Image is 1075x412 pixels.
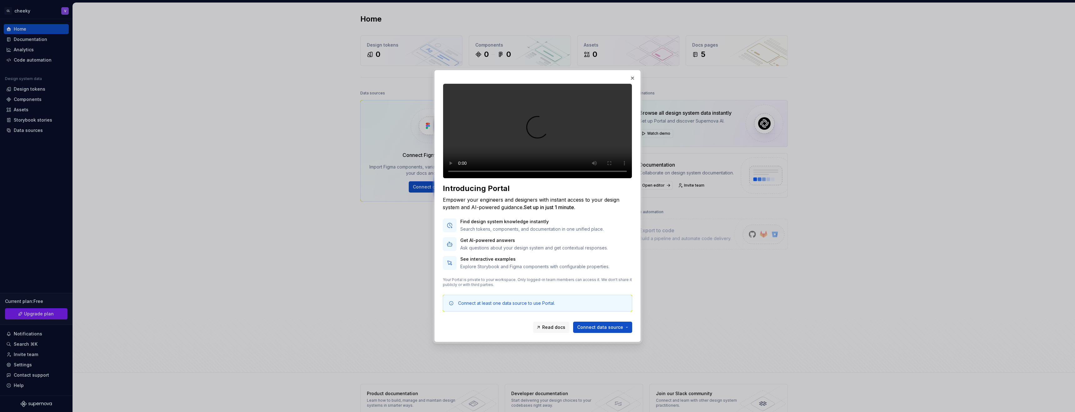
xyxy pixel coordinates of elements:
span: Set up in just 1 minute. [524,204,575,210]
button: Connect data source [573,322,632,333]
div: Empower your engineers and designers with instant access to your design system and AI-powered gui... [443,196,632,211]
p: Explore Storybook and Figma components with configurable properties. [460,264,609,270]
p: See interactive examples [460,256,609,262]
span: Read docs [542,324,565,330]
div: Introducing Portal [443,183,632,193]
p: Find design system knowledge instantly [460,219,604,225]
p: Search tokens, components, and documentation in one unified place. [460,226,604,232]
span: Connect data source [577,324,623,330]
a: Read docs [533,322,569,333]
div: Connect at least one data source to use Portal. [458,300,555,306]
p: Your Portal is private to your workspace. Only logged-in team members can access it. We don't sha... [443,277,632,287]
p: Get AI-powered answers [460,237,608,244]
p: Ask questions about your design system and get contextual responses. [460,245,608,251]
